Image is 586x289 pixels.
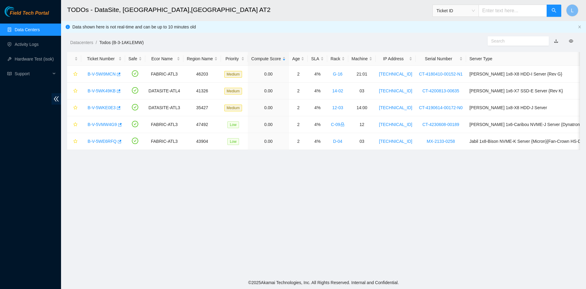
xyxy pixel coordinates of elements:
[15,27,40,32] a: Data Centers
[379,72,412,76] a: [TECHNICAL_ID]
[348,99,376,116] td: 14:00
[73,139,78,144] span: star
[71,136,78,146] button: star
[71,69,78,79] button: star
[145,133,183,150] td: FABRIC-ATL3
[145,83,183,99] td: DATASITE-ATL4
[88,122,117,127] a: B-V-5VMW4G9
[422,122,459,127] a: CT-4230608-00189
[379,139,412,144] a: [TECHNICAL_ID]
[491,38,541,44] input: Search
[132,87,138,94] span: check-circle
[10,10,49,16] span: Field Tech Portal
[73,106,78,110] span: star
[71,120,78,129] button: star
[224,71,242,78] span: Medium
[183,66,221,83] td: 46203
[132,138,138,144] span: check-circle
[224,88,242,94] span: Medium
[308,66,327,83] td: 4%
[248,66,289,83] td: 0.00
[248,116,289,133] td: 0.00
[183,133,221,150] td: 43904
[145,99,183,116] td: DATASITE-ATL3
[348,116,376,133] td: 12
[145,66,183,83] td: FABRIC-ATL3
[479,5,547,17] input: Enter text here...
[7,72,12,76] span: read
[289,83,308,99] td: 2
[88,72,116,76] a: B-V-5WI9MCN
[571,7,574,14] span: L
[248,83,289,99] td: 0.00
[183,116,221,133] td: 47492
[348,66,376,83] td: 21:01
[379,88,412,93] a: [TECHNICAL_ID]
[15,57,54,61] a: Hardware Test (isok)
[332,105,343,110] a: 12-03
[308,116,327,133] td: 4%
[61,276,586,289] footer: © 2025 Akamai Technologies, Inc. All Rights Reserved. Internal and Confidential.
[332,88,343,93] a: 14-02
[566,4,578,17] button: L
[132,70,138,77] span: check-circle
[132,104,138,110] span: check-circle
[436,6,475,15] span: Ticket ID
[419,72,463,76] a: CT-4180410-00152-N1
[308,83,327,99] td: 4%
[422,88,459,93] a: CT-4200813-00635
[132,121,138,127] span: check-circle
[427,139,455,144] a: MX-2133-0258
[5,11,49,19] a: Akamai TechnologiesField Tech Portal
[96,40,97,45] span: /
[248,133,289,150] td: 0.00
[348,83,376,99] td: 03
[99,40,143,45] a: Todos (B-3-1AKLEMW)
[569,39,573,43] span: eye
[224,105,242,111] span: Medium
[15,68,51,80] span: Support
[549,36,563,46] button: download
[183,99,221,116] td: 35427
[88,139,117,144] a: B-V-5WE6RFQ
[73,72,78,77] span: star
[5,6,31,17] img: Akamai Technologies
[379,105,412,110] a: [TECHNICAL_ID]
[333,72,342,76] a: G-16
[308,99,327,116] td: 4%
[379,122,412,127] a: [TECHNICAL_ID]
[552,8,556,14] span: search
[145,116,183,133] td: FABRIC-ATL3
[71,86,78,96] button: star
[308,133,327,150] td: 4%
[73,122,78,127] span: star
[289,133,308,150] td: 2
[227,121,239,128] span: Low
[88,105,116,110] a: B-V-5WKE0E3
[419,105,463,110] a: CT-4190614-00172-N0
[340,122,345,127] span: lock
[70,40,93,45] a: Datacenters
[547,5,561,17] button: search
[71,103,78,113] button: star
[578,25,581,29] button: close
[15,42,39,47] a: Activity Logs
[554,39,558,43] a: download
[289,99,308,116] td: 2
[73,89,78,94] span: star
[289,66,308,83] td: 2
[289,116,308,133] td: 2
[333,139,342,144] a: D-04
[248,99,289,116] td: 0.00
[183,83,221,99] td: 41326
[331,122,344,127] a: C-09lock
[348,133,376,150] td: 03
[88,88,116,93] a: B-V-5WK49KB
[52,93,61,105] span: double-left
[227,138,239,145] span: Low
